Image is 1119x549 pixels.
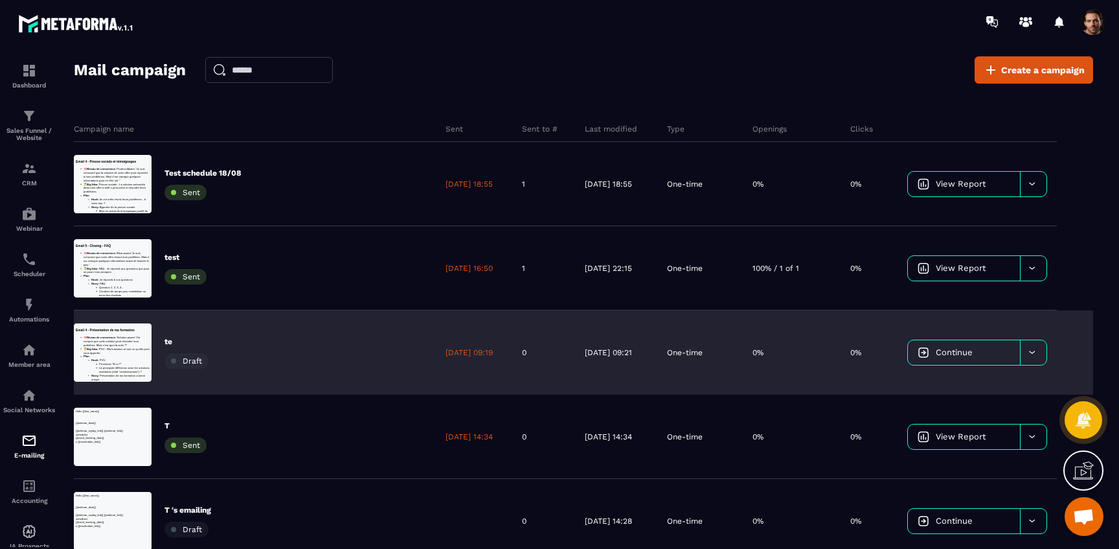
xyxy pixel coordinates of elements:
strong: Big Idea [43,92,78,102]
p: {{webinar_replay_link}} {{webinar_link}} [6,70,253,83]
p: Sent to # [522,124,558,134]
p: [DATE] 14:34 [585,432,632,442]
p: 0% [752,347,763,358]
strong: Plan [32,104,52,115]
strong: Niveau de conscience [43,41,138,51]
strong: Big Idea [43,79,78,89]
li: 🧠 : Most-aware [32,40,253,91]
a: emailemailE-mailing [3,423,55,469]
li: 🥇 : FAQ - Je réponds aux questions que peut se poser mon prospect. [32,91,253,117]
img: automations [21,206,37,222]
p: E-mailing [3,452,55,459]
img: icon [918,515,929,527]
a: social-networksocial-networkSocial Networks [3,378,55,423]
p: One-time [667,432,703,442]
h2: Mail campaign [74,57,186,83]
p: Last modified [585,124,637,134]
span: View Report [936,432,986,441]
a: formationformationCRM [3,151,55,196]
p: T [164,421,207,431]
strong: Hook [58,117,81,128]
p: Dashboard [3,82,55,89]
img: icon [918,431,929,443]
li: Question 1, 2, 3, 4… [84,155,253,168]
strong: Plan [32,130,52,141]
p: scheduler [6,83,253,96]
p: Accounting [3,497,55,504]
li: : FAQ [58,142,253,205]
li: : Apporter de la preuve sociale [58,167,253,294]
a: Create a campaign [975,56,1093,84]
span: Continue [936,516,973,526]
p: CRM [3,180,55,187]
p: Type [667,124,684,134]
p: [DATE] 16:50 [446,263,493,274]
p: 0 [522,516,526,526]
p: Campaign name [74,124,134,134]
span: Draft [183,356,202,366]
img: accountant [21,478,37,494]
li: Bénéfices clés [84,193,253,218]
img: automations [21,297,37,312]
p: te [164,336,209,347]
img: logo [18,12,135,35]
p: {{webinar_host_name}} [6,19,253,32]
img: email [21,433,37,449]
p: {{webinar_link}} [6,32,253,45]
p: {{webinar_date}} [6,45,253,58]
img: formation [21,161,37,176]
img: automations [21,342,37,358]
strong: Story [58,168,82,178]
p: [DATE] 09:21 [585,347,632,358]
h3: Email 5 - Closing - FAQ [6,17,253,30]
p: 100% / 1 of 1 [752,263,799,274]
p: {{event_booking_date}} [6,95,253,108]
a: [URL][DOMAIN_NAME] [6,7,102,18]
p: One-time [667,347,703,358]
img: icon [918,347,929,358]
li: Garanties et remboursement [84,193,253,205]
p: Clicks [850,124,873,134]
p: 0% [850,516,861,526]
a: automationsautomationsWebinar [3,196,55,242]
p: {{webinar_title}} [6,57,253,70]
p: Hello {{first_name}} [6,6,253,19]
img: automations [21,524,37,539]
a: accountantaccountantAccounting [3,469,55,514]
img: social-network [21,388,37,403]
img: formation [21,63,37,78]
p: Webinar [3,225,55,232]
li: : Présentation de ma formation comme unique [58,167,253,256]
li: 🥇 : Preuve sociale - La solution présentée dans mon offre a aidé x personnes à résoudre leurs pro... [32,91,253,130]
p: Openings [752,124,787,134]
p: 0% [850,263,861,274]
img: icon [918,263,929,274]
p: 0 [522,347,526,358]
p: 0% [850,432,861,442]
span: View Report [936,179,986,189]
p: 1 [522,263,525,274]
a: automationsautomationsMember area [3,333,55,378]
p: [DATE] 18:55 [585,179,632,189]
p: Member area [3,361,55,368]
strong: Plan [32,117,52,128]
p: email testing [6,6,253,19]
p: Scheduler [3,270,55,277]
p: Sent [446,124,463,134]
p: [DATE] 22:15 [585,263,632,274]
p: 0 [522,432,526,442]
p: Automations [3,316,55,323]
strong: Story [58,143,82,153]
span: Sent [183,188,200,197]
a: Continue [908,509,1020,533]
p: 0% [752,179,763,189]
a: formationformationDashboard [3,53,55,99]
h3: Email 4 - Preuve sociale et témoignages [6,17,253,30]
a: View Report [908,172,1020,196]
